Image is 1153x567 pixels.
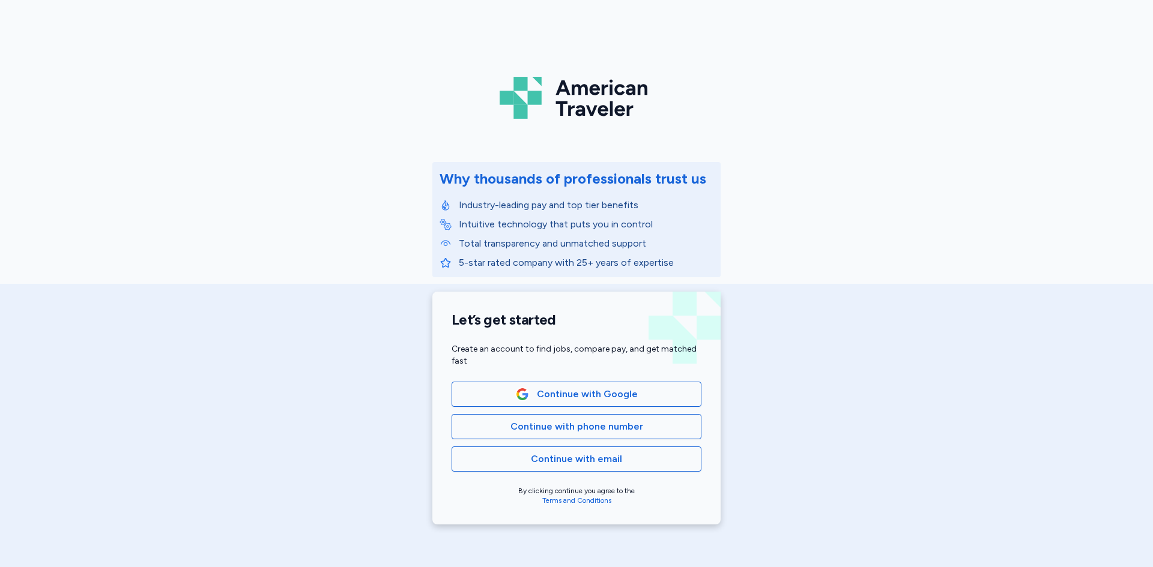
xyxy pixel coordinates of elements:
a: Terms and Conditions [542,496,611,505]
button: Continue with email [452,446,701,472]
div: Why thousands of professionals trust us [440,169,706,188]
p: 5-star rated company with 25+ years of expertise [459,256,713,270]
p: Industry-leading pay and top tier benefits [459,198,713,212]
p: Total transparency and unmatched support [459,236,713,251]
div: Create an account to find jobs, compare pay, and get matched fast [452,343,701,367]
span: Continue with phone number [510,419,643,434]
img: Google Logo [516,388,529,401]
button: Continue with phone number [452,414,701,439]
span: Continue with Google [537,387,638,401]
div: By clicking continue you agree to the [452,486,701,505]
span: Continue with email [531,452,622,466]
img: Logo [500,72,653,124]
p: Intuitive technology that puts you in control [459,217,713,232]
h1: Let’s get started [452,311,701,329]
button: Google LogoContinue with Google [452,382,701,407]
